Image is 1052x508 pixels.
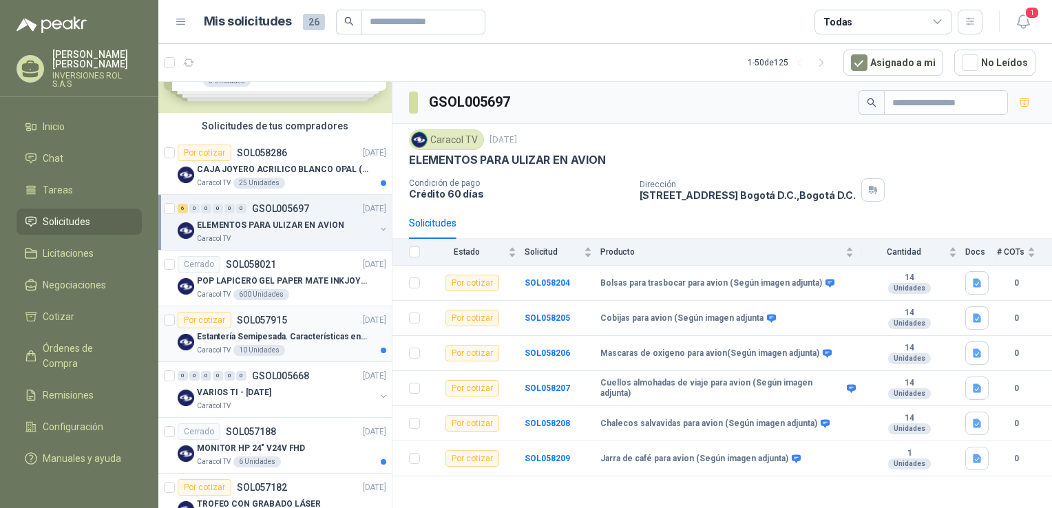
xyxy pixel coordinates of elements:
div: Unidades [888,388,931,399]
p: [DATE] [363,370,386,383]
div: Unidades [888,283,931,294]
a: 6 0 0 0 0 0 GSOL005697[DATE] Company LogoELEMENTOS PARA ULIZAR EN AVIONCaracol TV [178,200,389,244]
b: 0 [997,452,1035,465]
p: MONITOR HP 24" V24V FHD [197,442,305,455]
p: [DATE] [363,481,386,494]
b: Chalecos salvavidas para avion (Según imagen adjunta) [600,419,817,430]
img: Company Logo [178,222,194,239]
b: 14 [862,273,957,284]
p: Caracol TV [197,456,231,467]
a: SOL058207 [525,383,570,393]
th: Solicitud [525,239,600,266]
span: Estado [428,247,505,257]
b: Mascaras de oxigeno para avion(Según imagen adjunta) [600,348,819,359]
span: Manuales y ayuda [43,451,121,466]
button: 1 [1011,10,1035,34]
b: Bolsas para trasbocar para avion (Según imagen adjunta) [600,278,822,289]
a: CerradoSOL058021[DATE] Company LogoPOP LAPICERO GEL PAPER MATE INKJOY 0.7 (Revisar el adjunto)Car... [158,251,392,306]
a: Por cotizarSOL057915[DATE] Company LogoEstantería Semipesada. Características en el adjuntoCaraco... [158,306,392,362]
a: SOL058205 [525,313,570,323]
div: Unidades [888,318,931,329]
img: Logo peakr [17,17,87,33]
div: 0 [236,371,246,381]
div: 0 [189,204,200,213]
span: 1 [1024,6,1040,19]
p: SOL057188 [226,427,276,436]
button: Asignado a mi [843,50,943,76]
b: 1 [862,448,957,459]
p: POP LAPICERO GEL PAPER MATE INKJOY 0.7 (Revisar el adjunto) [197,275,368,288]
p: CAJA JOYERO ACRILICO BLANCO OPAL (En el adjunto mas detalle) [197,163,368,176]
a: Licitaciones [17,240,142,266]
div: 1 - 50 de 125 [748,52,832,74]
th: Docs [965,239,997,266]
span: Solicitudes [43,214,90,229]
a: Órdenes de Compra [17,335,142,377]
th: # COTs [997,239,1052,266]
span: Chat [43,151,63,166]
p: Caracol TV [197,345,231,356]
p: ELEMENTOS PARA ULIZAR EN AVION [197,219,344,232]
b: Cuellos almohadas de viaje para avion (Según imagen adjunta) [600,378,843,399]
span: Licitaciones [43,246,94,261]
a: Configuración [17,414,142,440]
div: Por cotizar [178,312,231,328]
div: Por cotizar [445,310,499,326]
a: SOL058206 [525,348,570,358]
a: Negociaciones [17,272,142,298]
img: Company Logo [178,390,194,406]
p: [PERSON_NAME] [PERSON_NAME] [52,50,142,69]
p: GSOL005697 [252,204,309,213]
p: Caracol TV [197,289,231,300]
span: Configuración [43,419,103,434]
a: SOL058204 [525,278,570,288]
b: 0 [997,312,1035,325]
b: 0 [997,417,1035,430]
div: Unidades [888,353,931,364]
img: Company Logo [178,445,194,462]
div: Por cotizar [445,415,499,432]
p: [DATE] [363,147,386,160]
h3: GSOL005697 [429,92,512,113]
p: GSOL005668 [252,371,309,381]
div: 0 [224,371,235,381]
span: search [344,17,354,26]
div: 0 [224,204,235,213]
b: 14 [862,378,957,389]
div: 6 [178,204,188,213]
div: Caracol TV [409,129,484,150]
th: Cantidad [862,239,965,266]
p: Caracol TV [197,233,231,244]
img: Company Logo [412,132,427,147]
a: Cotizar [17,304,142,330]
a: CerradoSOL057188[DATE] Company LogoMONITOR HP 24" V24V FHDCaracol TV6 Unidades [158,418,392,474]
span: Cotizar [43,309,74,324]
a: Por cotizarSOL058286[DATE] Company LogoCAJA JOYERO ACRILICO BLANCO OPAL (En el adjunto mas detall... [158,139,392,195]
a: Solicitudes [17,209,142,235]
div: Por cotizar [178,145,231,161]
p: [DATE] [363,425,386,438]
div: 25 Unidades [233,178,285,189]
p: Caracol TV [197,178,231,189]
b: SOL058209 [525,454,570,463]
div: 6 Unidades [233,456,281,467]
div: Por cotizar [445,345,499,361]
p: Estantería Semipesada. Características en el adjunto [197,330,368,343]
p: SOL057915 [237,315,287,325]
p: VARIOS TI - [DATE] [197,386,271,399]
p: [DATE] [363,202,386,215]
p: Crédito 60 días [409,188,629,200]
a: SOL058208 [525,419,570,428]
button: No Leídos [954,50,1035,76]
div: 10 Unidades [233,345,285,356]
p: Caracol TV [197,401,231,412]
b: 14 [862,343,957,354]
span: 26 [303,14,325,30]
div: Por cotizar [445,275,499,291]
span: # COTs [997,247,1024,257]
p: Dirección [640,180,856,189]
a: 0 0 0 0 0 0 GSOL005668[DATE] Company LogoVARIOS TI - [DATE]Caracol TV [178,368,389,412]
b: Jarra de café para avion (Según imagen adjunta) [600,454,788,465]
th: Producto [600,239,862,266]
